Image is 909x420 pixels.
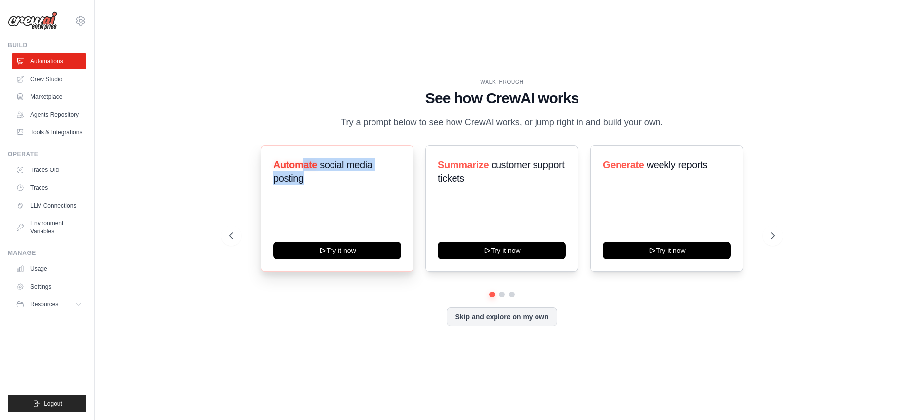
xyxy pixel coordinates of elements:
[12,296,86,312] button: Resources
[603,242,731,259] button: Try it now
[860,373,909,420] iframe: Chat Widget
[30,300,58,308] span: Resources
[273,159,317,170] span: Automate
[603,159,644,170] span: Generate
[336,115,668,129] p: Try a prompt below to see how CrewAI works, or jump right in and build your own.
[447,307,557,326] button: Skip and explore on my own
[44,400,62,408] span: Logout
[12,162,86,178] a: Traces Old
[12,261,86,277] a: Usage
[8,395,86,412] button: Logout
[8,249,86,257] div: Manage
[12,125,86,140] a: Tools & Integrations
[12,215,86,239] a: Environment Variables
[12,71,86,87] a: Crew Studio
[12,180,86,196] a: Traces
[8,150,86,158] div: Operate
[646,159,707,170] span: weekly reports
[438,159,489,170] span: Summarize
[273,242,401,259] button: Try it now
[12,279,86,294] a: Settings
[438,242,566,259] button: Try it now
[12,89,86,105] a: Marketplace
[12,53,86,69] a: Automations
[229,89,775,107] h1: See how CrewAI works
[860,373,909,420] div: 聊天小组件
[12,107,86,123] a: Agents Repository
[12,198,86,213] a: LLM Connections
[438,159,564,184] span: customer support tickets
[273,159,372,184] span: social media posting
[229,78,775,85] div: WALKTHROUGH
[8,42,86,49] div: Build
[8,11,57,30] img: Logo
